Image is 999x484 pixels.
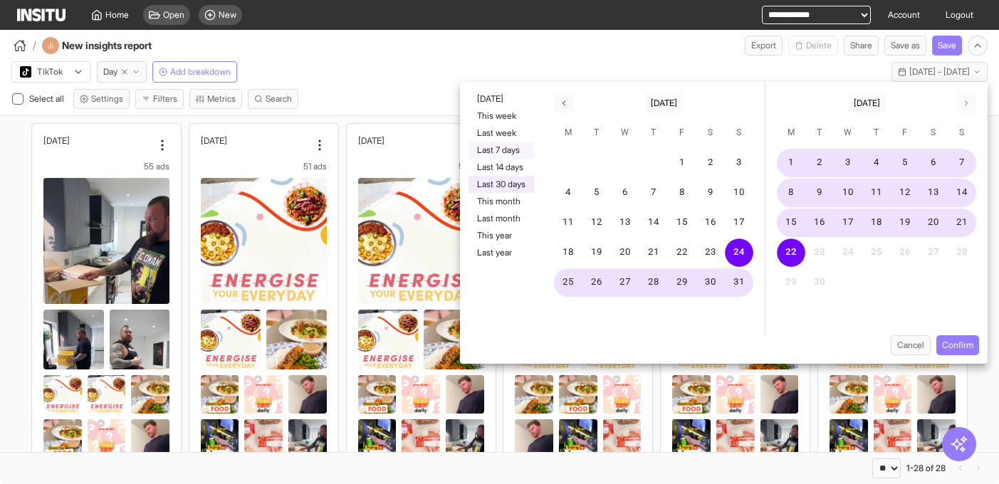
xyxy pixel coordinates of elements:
button: Last 7 days [469,142,534,159]
span: Select all [29,93,67,104]
button: 1 [668,149,696,177]
span: Home [105,9,129,21]
button: 18 [862,209,891,237]
span: You cannot delete a preset report. [788,36,838,56]
button: 19 [582,238,611,267]
button: 6 [611,179,639,207]
button: 14 [639,209,668,237]
button: Cancel [891,335,931,355]
button: 8 [668,179,696,207]
button: [DATE] [645,93,683,113]
button: 9 [805,179,834,207]
span: Search [266,93,292,105]
div: 51 ads [201,161,327,172]
span: Sunday [726,119,752,147]
span: Wednesday [612,119,638,147]
span: [DATE] [651,98,677,109]
button: Export [745,36,783,56]
button: 11 [862,179,891,207]
button: 30 [696,268,725,297]
span: Day [103,66,117,78]
button: 14 [948,179,976,207]
button: 1 [777,149,805,177]
button: 17 [725,209,753,237]
button: [DATE] - [DATE] [891,62,988,82]
button: 21 [639,238,668,267]
div: 50 ads [358,161,484,172]
span: [DATE] [854,98,880,109]
button: 11 [554,209,582,237]
button: 18 [554,238,582,267]
span: Friday [892,119,918,147]
button: 15 [777,209,805,237]
button: This week [469,107,534,125]
span: Tuesday [584,119,610,147]
button: Confirm [936,335,979,355]
span: / [33,38,36,53]
h2: [DATE] [358,135,385,146]
button: This year [469,227,534,244]
span: Saturday [921,119,946,147]
div: Tue 26 August, 2025 [201,135,310,146]
span: Sunday [949,119,975,147]
button: 20 [611,238,639,267]
button: 24 [725,238,753,267]
div: 55 ads [43,161,169,172]
button: Save [932,36,962,56]
span: Add breakdown [170,66,231,78]
span: Monday [778,119,804,147]
button: 12 [582,209,611,237]
button: 3 [725,149,753,177]
h2: [DATE] [43,135,70,146]
button: 13 [919,179,948,207]
button: 16 [805,209,834,237]
button: 9 [696,179,725,207]
button: 31 [725,268,753,297]
span: Thursday [864,119,889,147]
div: Mon 25 August, 2025 [43,135,152,146]
button: 28 [639,268,668,297]
button: Last 14 days [469,159,534,176]
button: Day [97,61,147,83]
span: Monday [555,119,581,147]
button: 2 [696,149,725,177]
button: Last 30 days [469,176,534,193]
div: Wed 27 August, 2025 [358,135,467,146]
button: 20 [919,209,948,237]
button: 10 [834,179,862,207]
button: 10 [725,179,753,207]
button: 5 [582,179,611,207]
button: 22 [777,238,805,267]
span: Open [163,9,184,21]
button: 15 [668,209,696,237]
button: / [11,37,36,54]
span: Thursday [641,119,666,147]
button: [DATE] [469,90,534,107]
button: Search [248,89,298,109]
button: 16 [696,209,725,237]
span: Friday [669,119,695,147]
span: [DATE] - [DATE] [909,66,970,78]
span: Saturday [698,119,723,147]
button: Last year [469,244,534,261]
button: Last month [469,210,534,227]
h4: New insights report [62,38,190,53]
button: 7 [948,149,976,177]
span: Settings [91,93,123,105]
div: New insights report [42,37,190,54]
button: Save as [884,36,926,56]
button: 25 [554,268,582,297]
button: 3 [834,149,862,177]
button: 21 [948,209,976,237]
button: 8 [777,179,805,207]
button: 27 [611,268,639,297]
button: 22 [668,238,696,267]
button: 7 [639,179,668,207]
button: [DATE] [848,93,886,113]
button: 13 [611,209,639,237]
button: Add breakdown [152,61,237,83]
button: Settings [73,89,130,109]
button: 23 [696,238,725,267]
span: Wednesday [835,119,861,147]
button: 6 [919,149,948,177]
